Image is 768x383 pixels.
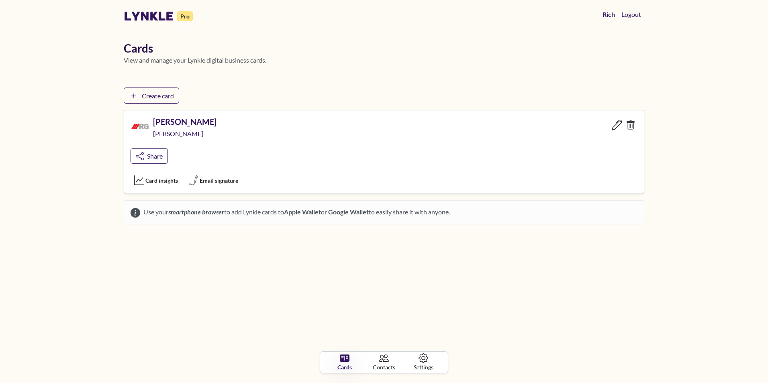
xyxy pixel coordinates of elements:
[131,173,182,187] button: Card insights
[599,6,618,22] a: Rich
[610,116,624,133] a: Edit
[124,42,644,55] h1: Cards
[131,117,217,145] a: Lynkle card profile picture[PERSON_NAME][PERSON_NAME]
[124,88,179,104] a: Create card
[140,207,450,218] span: Use your to add Lynkle cards to or to easily share it with anyone.
[414,363,433,371] span: Settings
[325,353,364,371] a: Cards
[177,11,193,21] small: Pro
[328,208,369,216] strong: Google Wallet
[284,208,321,216] strong: Apple Wallet
[153,117,217,126] h5: [PERSON_NAME]
[185,173,242,187] a: Email signature
[337,363,352,371] span: Cards
[131,148,168,164] a: Share
[124,55,644,65] p: View and manage your Lynkle digital business cards.
[404,353,443,371] a: Settings
[618,6,644,22] button: Logout
[142,92,174,100] span: Create card
[200,176,238,185] span: Email signature
[131,117,150,136] img: Lynkle card profile picture
[124,8,174,24] a: lynkle
[145,176,178,185] span: Card insights
[147,152,163,160] span: Share
[153,130,205,137] span: [PERSON_NAME]
[373,363,395,371] span: Contacts
[168,208,224,216] em: smartphone browser
[364,353,404,371] a: Contacts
